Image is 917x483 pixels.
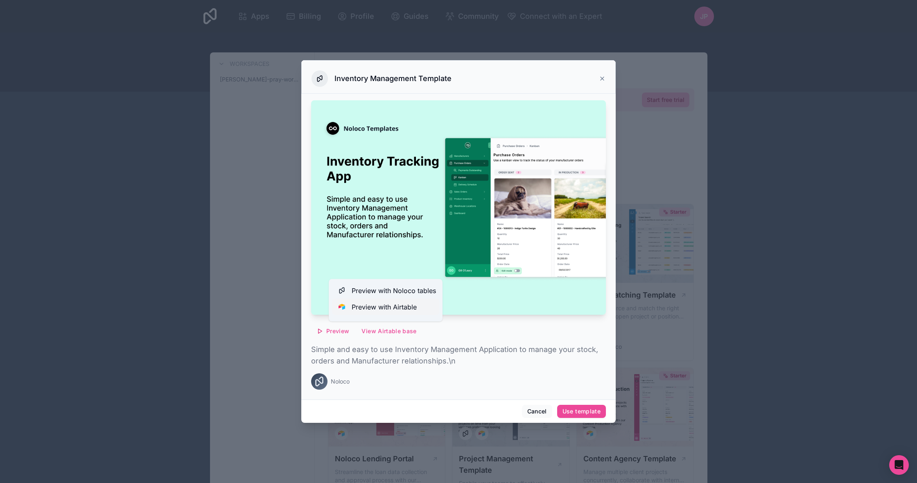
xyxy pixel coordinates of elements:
[522,405,552,418] button: Cancel
[334,74,452,84] h3: Inventory Management Template
[331,377,350,386] span: Noloco
[332,299,439,315] button: Airtable LogoPreview with Airtable
[332,282,439,299] button: Preview with Noloco tables
[311,344,606,367] p: Simple and easy to use Inventory Management Application to manage your stock, orders and Manufact...
[352,286,436,296] span: Preview with Noloco tables
[339,304,345,310] img: Airtable Logo
[326,327,349,335] span: Preview
[352,302,417,312] span: Preview with Airtable
[311,325,355,338] button: Preview
[311,100,606,315] img: Inventory Management Template
[889,455,909,475] div: Open Intercom Messenger
[557,405,606,418] button: Use template
[562,408,601,415] div: Use template
[356,325,422,338] button: View Airtable base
